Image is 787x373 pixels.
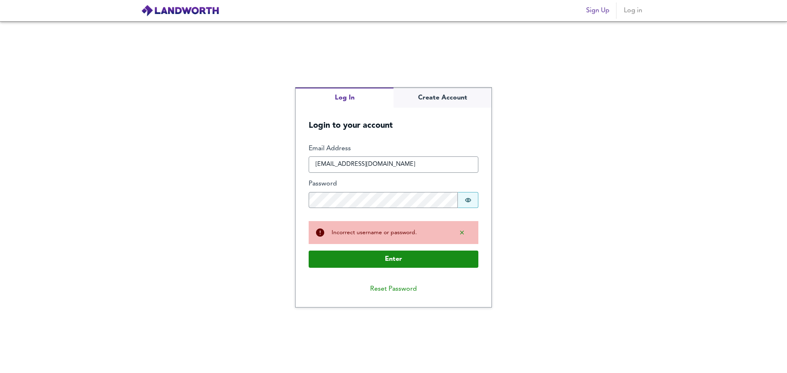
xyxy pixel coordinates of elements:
span: Log in [623,5,643,16]
span: Sign Up [586,5,610,16]
label: Email Address [309,144,478,154]
input: e.g. joe@bloggs.com [309,156,478,173]
button: Reset Password [364,281,423,297]
button: Log in [620,2,646,19]
button: Enter [309,251,478,268]
div: Incorrect username or password. [332,228,446,237]
img: logo [141,5,219,17]
button: Dismiss alert [452,226,472,239]
label: Password [309,179,478,189]
button: Create Account [393,88,491,108]
button: Sign Up [583,2,613,19]
h5: Login to your account [296,108,491,131]
button: Show password [458,192,478,208]
button: Log In [296,88,393,108]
